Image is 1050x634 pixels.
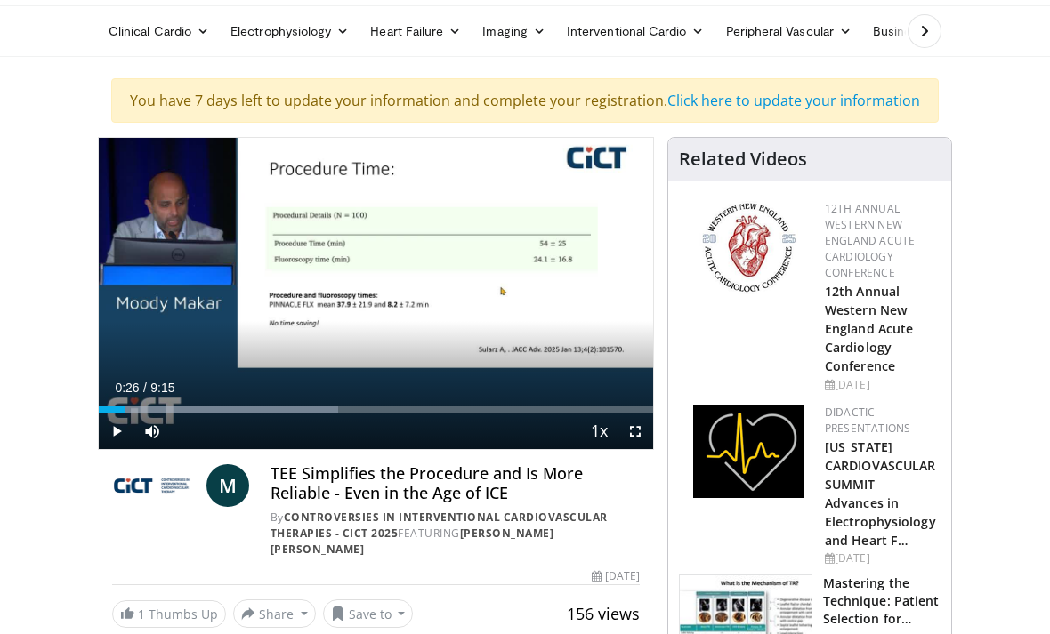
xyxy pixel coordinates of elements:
a: 12th Annual Western New England Acute Cardiology Conference [825,283,913,374]
span: / [143,381,147,395]
img: 0954f259-7907-4053-a817-32a96463ecc8.png.150x105_q85_autocrop_double_scale_upscale_version-0.2.png [699,201,798,294]
div: [DATE] [825,550,937,566]
span: 9:15 [150,381,174,395]
a: 12th Annual Western New England Acute Cardiology Conference [825,201,915,280]
img: Controversies in Interventional Cardiovascular Therapies - CICT 2025 [112,464,199,507]
div: By FEATURING [271,510,640,558]
div: Didactic Presentations [825,405,937,437]
a: M [206,464,249,507]
h4: Related Videos [679,148,807,170]
h3: Mastering the Technique: Patient Selection for Tricuspid [PERSON_NAME] [823,574,941,628]
a: Controversies in Interventional Cardiovascular Therapies - CICT 2025 [271,510,608,541]
a: Heart Failure [359,13,472,49]
div: [DATE] [825,377,937,393]
video-js: Video Player [99,138,653,449]
a: Electrophysiology [220,13,359,49]
a: [PERSON_NAME] [PERSON_NAME] [271,526,554,557]
div: Progress Bar [99,406,653,413]
a: Interventional Cardio [556,13,715,49]
a: Peripheral Vascular [715,13,862,49]
h4: TEE Simplifies the Procedure and Is More Reliable - Even in the Age of ICE [271,464,640,502]
img: 1860aa7a-ba06-47e3-81a4-3dc728c2b4cf.png.150x105_q85_autocrop_double_scale_upscale_version-0.2.png [693,405,804,498]
a: Imaging [472,13,556,49]
span: 1 [138,606,145,622]
button: Share [233,599,316,628]
button: Fullscreen [618,413,653,449]
button: Playback Rate [582,413,618,449]
a: [US_STATE] CARDIOVASCULAR SUMMIT Advances in Electrophysiology and Heart F… [825,438,936,550]
button: Save to [323,599,414,628]
div: You have 7 days left to update your information and complete your registration. [111,78,939,123]
button: Play [99,413,134,449]
a: 1 Thumbs Up [112,600,226,628]
a: Business [862,13,953,49]
a: Clinical Cardio [98,13,220,49]
a: Click here to update your information [667,91,920,110]
span: 156 views [567,603,640,624]
span: 0:26 [115,381,139,395]
div: [DATE] [592,568,640,584]
button: Mute [134,413,170,449]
